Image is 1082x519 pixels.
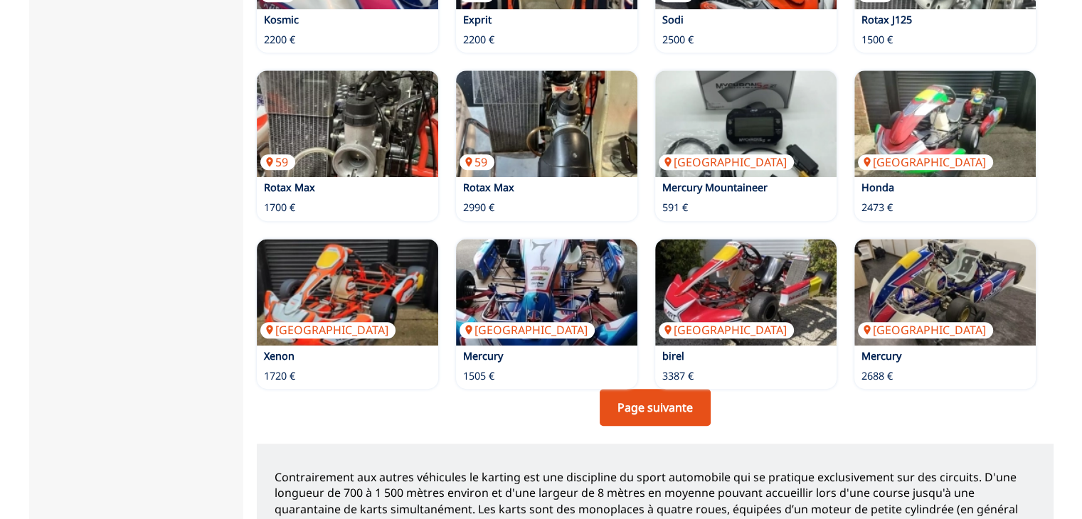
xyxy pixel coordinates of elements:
[659,322,794,338] p: [GEOGRAPHIC_DATA]
[463,181,514,194] a: Rotax Max
[655,70,837,177] img: Mercury Mountaineer
[854,70,1036,177] img: Honda
[260,154,295,170] p: 59
[662,181,768,194] a: Mercury Mountaineer
[854,70,1036,177] a: Honda[GEOGRAPHIC_DATA]
[257,239,438,346] img: Xenon
[463,13,492,26] a: Exprit
[257,70,438,177] img: Rotax Max
[655,70,837,177] a: Mercury Mountaineer[GEOGRAPHIC_DATA]
[861,33,893,47] p: 1500 €
[463,200,494,215] p: 2990 €
[861,181,894,194] a: Honda
[456,70,637,177] img: Rotax Max
[264,13,299,26] a: Kosmic
[655,239,837,346] a: birel[GEOGRAPHIC_DATA]
[456,239,637,346] img: Mercury
[662,369,694,383] p: 3387 €
[655,239,837,346] img: birel
[257,70,438,177] a: Rotax Max59
[659,154,794,170] p: [GEOGRAPHIC_DATA]
[257,239,438,346] a: Xenon[GEOGRAPHIC_DATA]
[861,13,912,26] a: Rotax J125
[463,33,494,47] p: 2200 €
[456,239,637,346] a: Mercury[GEOGRAPHIC_DATA]
[264,181,315,194] a: Rotax Max
[858,322,993,338] p: [GEOGRAPHIC_DATA]
[463,369,494,383] p: 1505 €
[662,33,694,47] p: 2500 €
[260,322,396,338] p: [GEOGRAPHIC_DATA]
[662,13,684,26] a: Sodi
[662,349,684,363] a: birel
[463,349,503,363] a: Mercury
[854,239,1036,346] img: Mercury
[264,369,295,383] p: 1720 €
[264,33,295,47] p: 2200 €
[264,200,295,215] p: 1700 €
[456,70,637,177] a: Rotax Max59
[861,200,893,215] p: 2473 €
[264,349,295,363] a: Xenon
[662,200,688,215] p: 591 €
[460,322,595,338] p: [GEOGRAPHIC_DATA]
[861,369,893,383] p: 2688 €
[854,239,1036,346] a: Mercury[GEOGRAPHIC_DATA]
[600,389,711,426] a: Page suivante
[861,349,901,363] a: Mercury
[858,154,993,170] p: [GEOGRAPHIC_DATA]
[460,154,494,170] p: 59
